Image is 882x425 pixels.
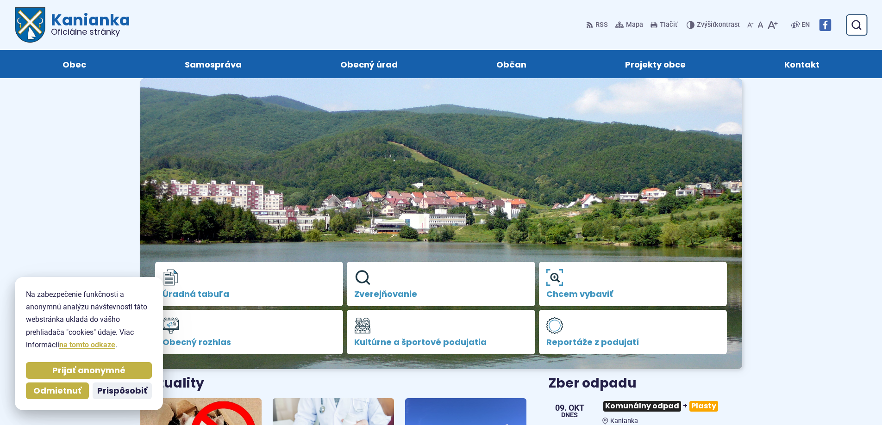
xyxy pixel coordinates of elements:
[626,19,643,31] span: Mapa
[300,50,438,78] a: Obecný úrad
[800,19,812,31] a: EN
[45,12,130,36] h1: Kanianka
[756,15,765,35] button: Nastaviť pôvodnú veľkosť písma
[140,376,204,391] h3: Aktuality
[649,15,679,35] button: Tlačiť
[340,50,398,78] span: Obecný úrad
[546,289,720,299] span: Chcem vybaviť
[457,50,567,78] a: Občan
[354,338,528,347] span: Kultúrne a športové podujatia
[744,50,860,78] a: Kontakt
[819,19,831,31] img: Prejsť na Facebook stránku
[613,15,645,35] a: Mapa
[26,382,89,399] button: Odmietnuť
[15,7,45,43] img: Prejsť na domovskú stránku
[496,50,526,78] span: Občan
[549,376,742,391] h3: Zber odpadu
[63,50,86,78] span: Obec
[687,15,742,35] button: Zvýšiťkontrast
[51,28,130,36] span: Oficiálne stránky
[539,262,727,306] a: Chcem vybaviť
[801,19,810,31] span: EN
[586,15,610,35] a: RSS
[689,401,718,412] span: Plasty
[765,15,780,35] button: Zväčšiť veľkosť písma
[595,19,608,31] span: RSS
[347,262,535,306] a: Zverejňovanie
[163,338,336,347] span: Obecný rozhlas
[610,417,638,425] span: Kanianka
[546,338,720,347] span: Reportáže z podujatí
[22,50,126,78] a: Obec
[26,288,152,351] p: Na zabezpečenie funkčnosti a anonymnú analýzu návštevnosti táto webstránka ukladá do vášho prehli...
[33,386,81,396] span: Odmietnuť
[745,15,756,35] button: Zmenšiť veľkosť písma
[625,50,686,78] span: Projekty obce
[603,401,681,412] span: Komunálny odpad
[539,310,727,354] a: Reportáže z podujatí
[26,362,152,379] button: Prijať anonymné
[144,50,281,78] a: Samospráva
[697,21,740,29] span: kontrast
[555,412,584,419] span: Dnes
[555,404,584,412] span: 09. okt
[155,262,344,306] a: Úradná tabuľa
[347,310,535,354] a: Kultúrne a športové podujatia
[549,397,742,425] a: Komunálny odpad+Plasty Kanianka 09. okt Dnes
[155,310,344,354] a: Obecný rozhlas
[93,382,152,399] button: Prispôsobiť
[15,7,130,43] a: Logo Kanianka, prejsť na domovskú stránku.
[784,50,819,78] span: Kontakt
[602,397,742,415] h3: +
[660,21,677,29] span: Tlačiť
[697,21,715,29] span: Zvýšiť
[163,289,336,299] span: Úradná tabuľa
[185,50,242,78] span: Samospráva
[354,289,528,299] span: Zverejňovanie
[97,386,147,396] span: Prispôsobiť
[585,50,726,78] a: Projekty obce
[59,340,115,349] a: na tomto odkaze
[52,365,125,376] span: Prijať anonymné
